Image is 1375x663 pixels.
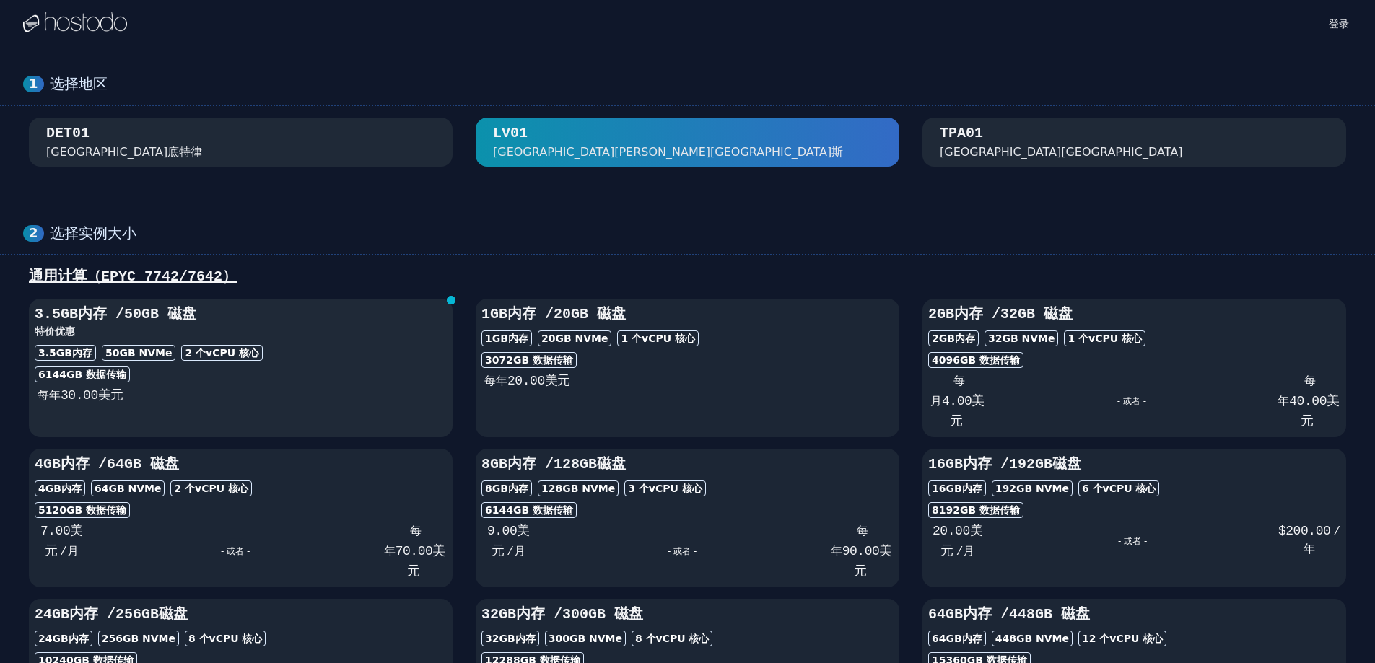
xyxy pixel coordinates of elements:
font: 内存 / [963,456,1009,473]
font: 64 [95,483,108,494]
font: 16GB [928,456,963,473]
font: 7.00 [40,524,70,538]
font: TPA01 [940,125,983,141]
font: 300 [549,633,569,644]
font: 12 个 [1082,633,1109,644]
font: LV01 [493,125,528,141]
font: 2GB [928,306,954,322]
font: 1 个 [1068,333,1088,344]
font: 1GB [481,306,507,322]
font: GB 数据传输 [513,504,573,516]
font: 内存 [61,483,82,494]
font: 内存 / [78,306,124,322]
font: GB 数据传输 [960,504,1020,516]
font: GB 数据传输 [66,369,126,380]
font: 美元 [854,544,892,579]
button: 2GB内存 /32GB 磁盘2GB内存32GB NVMe1 个vCPU 核心4096GB 数据传输每月4.00美元- 或者 -每年40.00美元 [922,299,1346,437]
font: 磁盘 [1052,456,1081,473]
font: vCPU 核心 [642,333,695,344]
font: [GEOGRAPHIC_DATA][PERSON_NAME][GEOGRAPHIC_DATA]斯 [493,145,843,159]
button: LV01 [GEOGRAPHIC_DATA][PERSON_NAME][GEOGRAPHIC_DATA]斯 [476,118,899,167]
button: DET01 [GEOGRAPHIC_DATA]底特律 [29,118,453,167]
font: 128GB [554,456,597,473]
font: 20.00 [933,524,970,538]
font: 美元 [407,544,445,579]
font: 9.00 [487,524,517,538]
font: GB NVMe [1002,333,1055,344]
font: 50 [105,347,119,359]
font: GB 数据传输 [66,504,126,516]
font: 2 个 [174,483,195,494]
font: 8 个 [635,633,656,644]
font: 40.00 [1289,394,1327,408]
font: 美元 [545,374,570,388]
font: GB NVMe [562,483,615,494]
font: 美元 [950,394,985,429]
font: 登录 [1329,18,1349,30]
font: 4.00 [942,394,972,408]
font: 3.5GB [38,347,72,359]
font: 32GB [485,633,515,644]
font: 256GB [115,606,159,623]
button: 3.5GB内存 /50GB 磁盘特价优惠3.5GB内存50GB NVMe2 个vCPU 核心6144GB 数据传输每年30.00美元 [29,299,453,437]
font: 6144 [38,369,66,380]
font: 448 [1009,606,1035,623]
font: 128 [541,483,562,494]
font: 内存 [515,633,536,644]
font: 内存 [69,633,89,644]
font: 192GB [1009,456,1052,473]
font: /月 [507,545,525,558]
font: GB NVMe [119,347,172,359]
font: $ [1278,524,1285,538]
font: 64GB [932,633,962,644]
font: 8GB [485,483,508,494]
font: 2 [29,225,38,240]
font: 20 [554,306,571,322]
font: - 或者 - [1118,536,1147,546]
font: 24GB [35,606,69,623]
font: 美元 [45,524,83,558]
font: 50 [124,306,141,322]
font: /月 [60,545,79,558]
font: - 或者 - [668,546,697,556]
font: GB 磁盘 [124,456,179,473]
font: 192 [995,483,1016,494]
font: 4096 [932,354,960,366]
button: 16GB内存 /192GB磁盘16GB内存192GB NVMe6 个vCPU 核心8192GB 数据传输20.00美元/月- 或者 -$200.00/年 [922,449,1346,587]
font: 内存 / [69,606,115,623]
font: 32 [988,333,1002,344]
font: 每年 [484,375,507,388]
font: vCPU 核心 [195,483,248,494]
font: - 或者 - [221,546,250,556]
font: 4GB [35,456,61,473]
font: 磁盘 [597,456,626,473]
font: vCPU 核心 [649,483,702,494]
font: 内存 [508,333,528,344]
font: 美元 [492,524,530,558]
font: 通用计算（EPYC 7742/7642） [29,268,237,285]
font: GB 磁盘 [141,306,196,322]
font: 内存 / [516,606,562,623]
font: GB NVMe [569,633,622,644]
font: 美元 [1301,394,1339,429]
font: 20 [541,333,555,344]
font: [GEOGRAPHIC_DATA][GEOGRAPHIC_DATA] [940,145,1182,159]
font: vCPU 核心 [1103,483,1156,494]
font: vCPU 核心 [1109,633,1163,644]
font: 磁盘 [159,606,188,623]
font: 内存 / [954,306,1000,322]
font: GB 磁盘 [588,606,643,623]
font: 6144 [485,504,513,516]
font: - 或者 - [1117,396,1146,406]
font: 30.00 [61,388,98,403]
img: 标识 [23,12,127,34]
font: 内存 [962,483,982,494]
font: 32GB [481,606,516,623]
font: GB 数据传输 [513,354,573,366]
font: GB 磁盘 [1035,606,1090,623]
font: vCPU 核心 [209,633,263,644]
font: 64 [107,456,124,473]
button: TPA01 [GEOGRAPHIC_DATA][GEOGRAPHIC_DATA] [922,118,1346,167]
font: 70.00 [396,544,433,558]
font: 2GB [932,333,955,344]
